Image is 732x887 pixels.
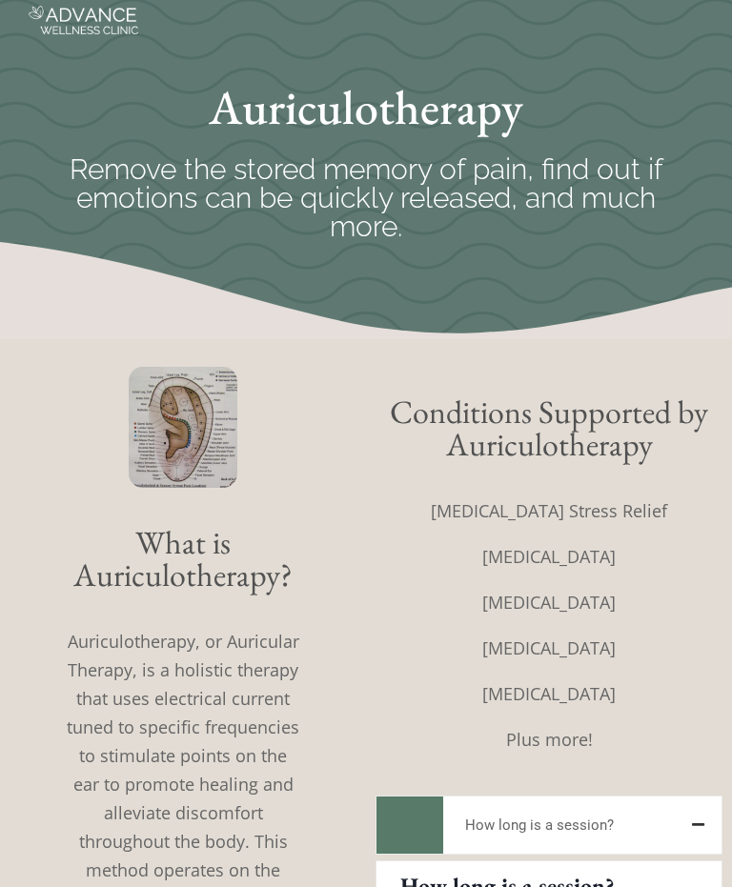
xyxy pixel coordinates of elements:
[48,526,318,591] h2: What is Auriculotherapy?
[395,496,703,525] p: [MEDICAL_DATA] Stress Relief
[395,679,703,708] p: [MEDICAL_DATA]
[376,395,722,460] h2: Conditions Supported by Auriculotherapy
[395,588,703,616] p: [MEDICAL_DATA]
[19,79,713,136] h1: Auriculotherapy
[395,725,703,754] p: Plus more!
[376,796,722,855] button: How long is a session?
[395,542,703,571] p: [MEDICAL_DATA]
[395,634,703,662] p: [MEDICAL_DATA]
[465,814,614,837] span: How long is a session?
[43,155,689,241] h2: Remove the stored memory of pain, find out if emotions can be quickly released, and much more.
